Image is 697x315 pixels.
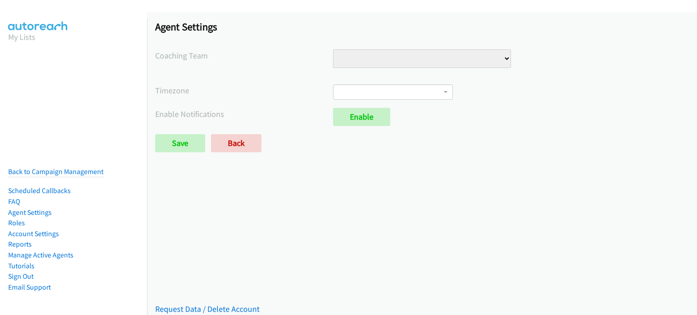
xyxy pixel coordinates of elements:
[8,283,51,291] a: Email Support
[211,134,261,152] a: Back
[155,108,333,120] label: Enable Notifications
[8,251,74,259] a: Manage Active Agents
[8,32,35,42] a: My Lists
[8,186,71,195] a: Scheduled Callbacks
[8,240,32,248] a: Reports
[8,167,103,176] a: Back to Campaign Management
[8,208,52,217] a: Agent Settings
[155,84,333,97] label: Timezone
[155,134,205,152] input: Save
[155,49,333,62] label: Coaching Team
[8,229,59,238] a: Account Settings
[155,20,689,33] h1: Agent Settings
[333,108,390,126] a: Enable
[8,272,34,281] a: Sign Out
[8,197,20,206] a: FAQ
[8,218,25,227] a: Roles
[155,304,260,314] a: Request Data / Delete Account
[8,262,34,270] a: Tutorials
